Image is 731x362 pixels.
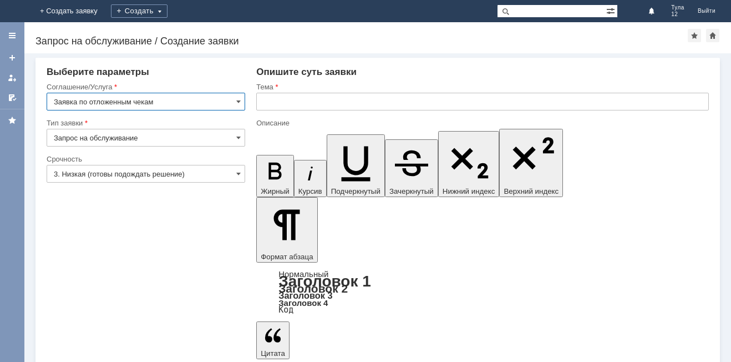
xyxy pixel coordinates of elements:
button: Цитата [256,321,290,359]
span: Выберите параметры [47,67,149,77]
a: Мои согласования [3,89,21,107]
a: Код [278,305,293,315]
span: Курсив [298,187,322,195]
div: Соглашение/Услуга [47,83,243,90]
a: Мои заявки [3,69,21,87]
div: Формат абзаца [256,270,709,314]
div: Запрос на обслуживание / Создание заявки [35,36,688,47]
span: Зачеркнутый [389,187,434,195]
button: Зачеркнутый [385,139,438,197]
span: Жирный [261,187,290,195]
button: Курсив [294,160,327,197]
a: Заголовок 2 [278,282,348,295]
div: Сделать домашней страницей [706,29,719,42]
button: Формат абзаца [256,197,317,263]
span: Формат абзаца [261,253,313,261]
div: Тема [256,83,707,90]
div: Срочность [47,155,243,163]
button: Верхний индекс [499,129,563,197]
button: Жирный [256,155,294,197]
a: Заголовок 3 [278,290,332,300]
div: Описание [256,119,707,127]
a: Создать заявку [3,49,21,67]
span: Расширенный поиск [606,5,617,16]
div: Тип заявки [47,119,243,127]
a: Заголовок 4 [278,298,328,308]
button: Подчеркнутый [327,134,385,197]
span: Верхний индекс [504,187,559,195]
span: Цитата [261,349,285,358]
span: Нижний индекс [443,187,495,195]
a: Нормальный [278,269,328,279]
span: Подчеркнутый [331,187,380,195]
button: Нижний индекс [438,131,500,197]
div: Добавить в избранное [688,29,701,42]
a: Заголовок 1 [278,273,371,290]
span: Тула [671,4,684,11]
span: 12 [671,11,684,18]
div: Создать [111,4,167,18]
span: Опишите суть заявки [256,67,357,77]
